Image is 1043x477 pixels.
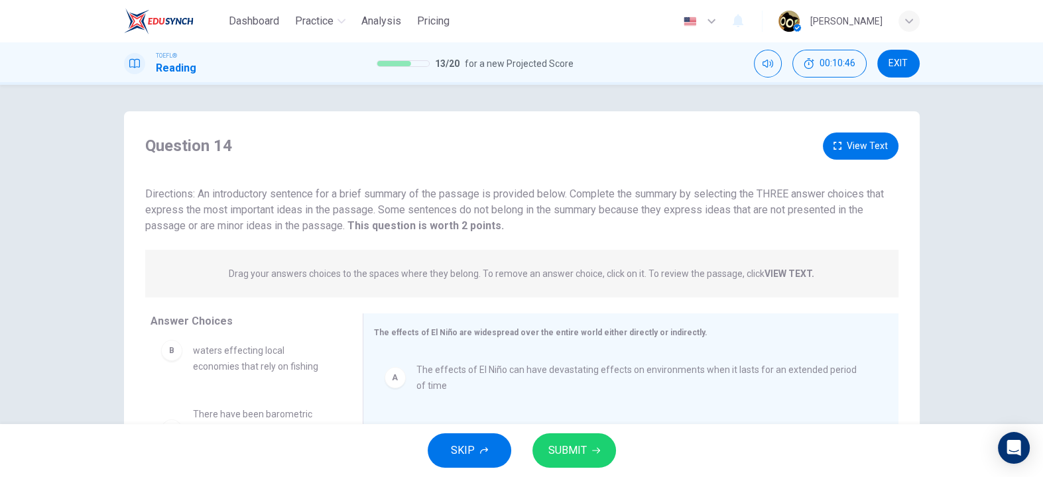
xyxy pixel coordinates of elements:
button: EXIT [877,50,920,78]
span: SKIP [451,441,475,460]
div: Hide [792,50,867,78]
div: AThe effects of El Niño can have devastating effects on environments when it lasts for an extende... [374,351,877,404]
div: C [161,419,182,441]
p: Drag your answers choices to the spaces where they belong. To remove an answer choice, click on i... [229,268,814,279]
span: The effects of El Niño are widespread over the entire world either directly or indirectly. [374,328,707,337]
img: EduSynch logo [124,8,194,34]
div: BEl Niño causes cooling in warm waters effecting local economies that rely on fishing [151,316,341,385]
strong: VIEW TEXT. [765,268,814,279]
h4: Question 14 [145,135,232,156]
span: SUBMIT [548,441,587,460]
span: Analysis [361,13,401,29]
span: Pricing [417,13,450,29]
strong: This question is worth 2 points. [345,219,504,232]
div: Mute [754,50,782,78]
button: Dashboard [223,9,284,33]
div: [PERSON_NAME] [810,13,883,29]
span: 00:10:46 [820,58,855,69]
span: There have been barometric tests that are able to determine when El Niño is in effect [193,406,331,454]
button: Analysis [356,9,406,33]
span: Practice [295,13,334,29]
button: SUBMIT [532,433,616,468]
div: DWhile El Niño causes warming in the areas that it directly effects, it can cause cooling in the ... [374,415,877,468]
span: Dashboard [229,13,279,29]
button: 00:10:46 [792,50,867,78]
img: en [682,17,698,26]
span: TOEFL® [156,51,177,60]
img: Profile picture [778,11,800,32]
span: EXIT [889,58,908,69]
span: Answer Choices [151,315,233,327]
div: B [161,340,182,361]
div: Open Intercom Messenger [998,432,1030,464]
div: A [385,367,406,388]
button: SKIP [428,433,511,468]
span: 13 / 20 [435,56,460,72]
button: Practice [290,9,351,33]
button: View Text [823,132,898,160]
span: for a new Projected Score [465,56,574,72]
button: Pricing [412,9,455,33]
div: CThere have been barometric tests that are able to determine when El Niño is in effect [151,396,341,464]
span: El Niño causes cooling in warm waters effecting local economies that rely on fishing [193,327,331,374]
span: The effects of El Niño can have devastating effects on environments when it lasts for an extended... [416,362,867,394]
h1: Reading [156,60,196,76]
span: Directions: An introductory sentence for a brief summary of the passage is provided below. Comple... [145,187,884,232]
a: EduSynch logo [124,8,224,34]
